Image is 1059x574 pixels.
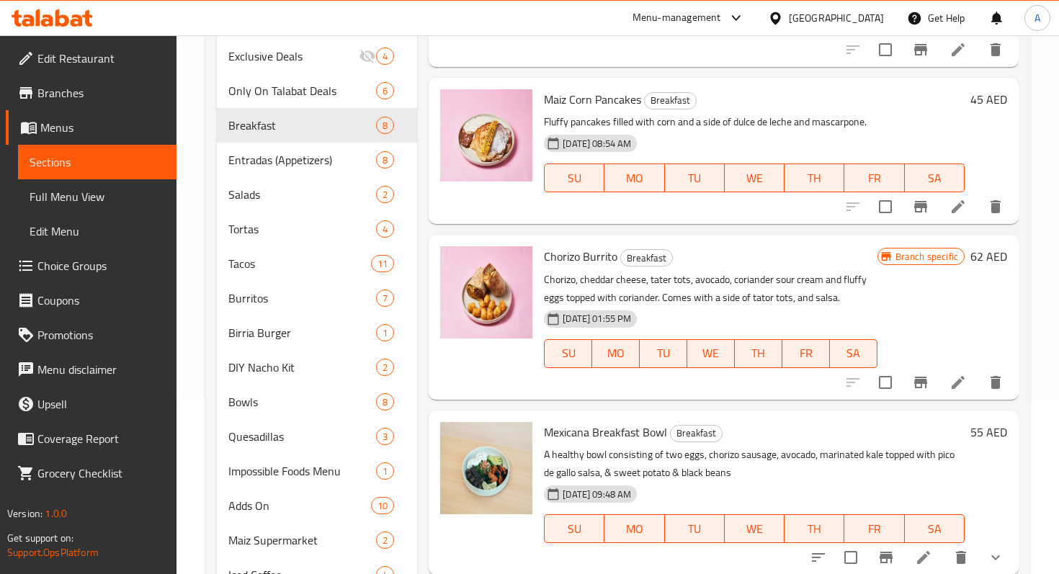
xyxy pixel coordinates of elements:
span: A [1035,10,1040,26]
div: Maiz Supermarket2 [217,523,417,557]
button: SA [830,339,877,368]
div: [GEOGRAPHIC_DATA] [789,10,884,26]
span: Edit Restaurant [37,50,165,67]
div: items [376,359,394,376]
button: Branch-specific-item [903,32,938,67]
div: Tacos11 [217,246,417,281]
span: Choice Groups [37,257,165,274]
div: items [371,255,394,272]
span: 2 [377,188,393,202]
span: 7 [377,292,393,305]
span: Maiz Supermarket [228,532,376,549]
span: 1 [377,326,393,340]
img: Mexicana Breakfast Bowl [440,422,532,514]
span: 10 [372,499,393,513]
button: TU [665,514,725,543]
div: items [376,220,394,238]
span: Chorizo Burrito [544,246,617,267]
span: Select to update [870,192,901,222]
button: TH [785,514,844,543]
span: Burritos [228,290,376,307]
span: TH [790,519,839,539]
a: Edit menu item [949,374,967,391]
svg: Show Choices [987,549,1004,566]
div: Breakfast [228,117,376,134]
button: delete [978,189,1013,224]
span: Select to update [870,367,901,398]
span: Adds On [228,497,371,514]
span: Branch specific [890,250,964,264]
span: Branches [37,84,165,102]
div: items [376,186,394,203]
span: Grocery Checklist [37,465,165,482]
span: WE [730,519,779,539]
div: Adds On10 [217,488,417,523]
span: Get support on: [7,529,73,547]
span: Exclusive Deals [228,48,359,65]
h6: 45 AED [970,89,1007,109]
span: FR [788,343,824,364]
span: 4 [377,50,393,63]
span: Quesadillas [228,428,376,445]
button: SU [544,514,604,543]
span: Only On Talabat Deals [228,82,376,99]
span: Breakfast [645,92,696,109]
span: SU [550,343,586,364]
span: WE [693,343,729,364]
div: items [376,117,394,134]
span: Coverage Report [37,430,165,447]
span: Entradas (Appetizers) [228,151,376,169]
div: Bowls8 [217,385,417,419]
span: WE [730,168,779,189]
span: Sections [30,153,165,171]
div: Menu-management [633,9,721,27]
a: Edit Restaurant [6,41,176,76]
a: Sections [18,145,176,179]
img: Maiz Corn Pancakes [440,89,532,181]
button: WE [687,339,735,368]
span: MO [610,519,658,539]
button: MO [604,514,664,543]
span: 1.0.0 [45,504,67,523]
span: [DATE] 01:55 PM [557,312,637,326]
span: TU [645,343,682,364]
div: Tortas [228,220,376,238]
span: TH [741,343,777,364]
div: items [376,393,394,411]
span: 11 [372,257,393,271]
h6: 55 AED [970,422,1007,442]
a: Edit menu item [915,549,932,566]
span: TU [671,519,719,539]
button: SU [544,163,604,192]
span: 3 [377,430,393,444]
div: items [371,497,394,514]
span: Full Menu View [30,188,165,205]
p: Fluffy pancakes filled with corn and a side of dulce de leche and mascarpone. [544,113,965,131]
span: MO [598,343,634,364]
div: items [376,428,394,445]
span: Select to update [836,542,866,573]
span: Maiz Corn Pancakes [544,89,641,110]
a: Grocery Checklist [6,456,176,490]
span: 8 [377,395,393,409]
div: items [376,82,394,99]
a: Branches [6,76,176,110]
p: A healthy bowl consisting of two eggs, chorizo sausage, avocado, marinated kale topped with pico ... [544,446,965,482]
button: FR [844,163,904,192]
span: TU [671,168,719,189]
span: SU [550,519,599,539]
span: Menus [40,119,165,136]
span: TH [790,168,839,189]
span: Bowls [228,393,376,411]
span: [DATE] 08:54 AM [557,137,637,151]
button: delete [978,32,1013,67]
span: Breakfast [621,250,672,266]
span: Upsell [37,395,165,413]
div: Exclusive Deals4 [217,39,417,73]
span: [DATE] 09:48 AM [557,488,637,501]
svg: Inactive section [359,48,376,65]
